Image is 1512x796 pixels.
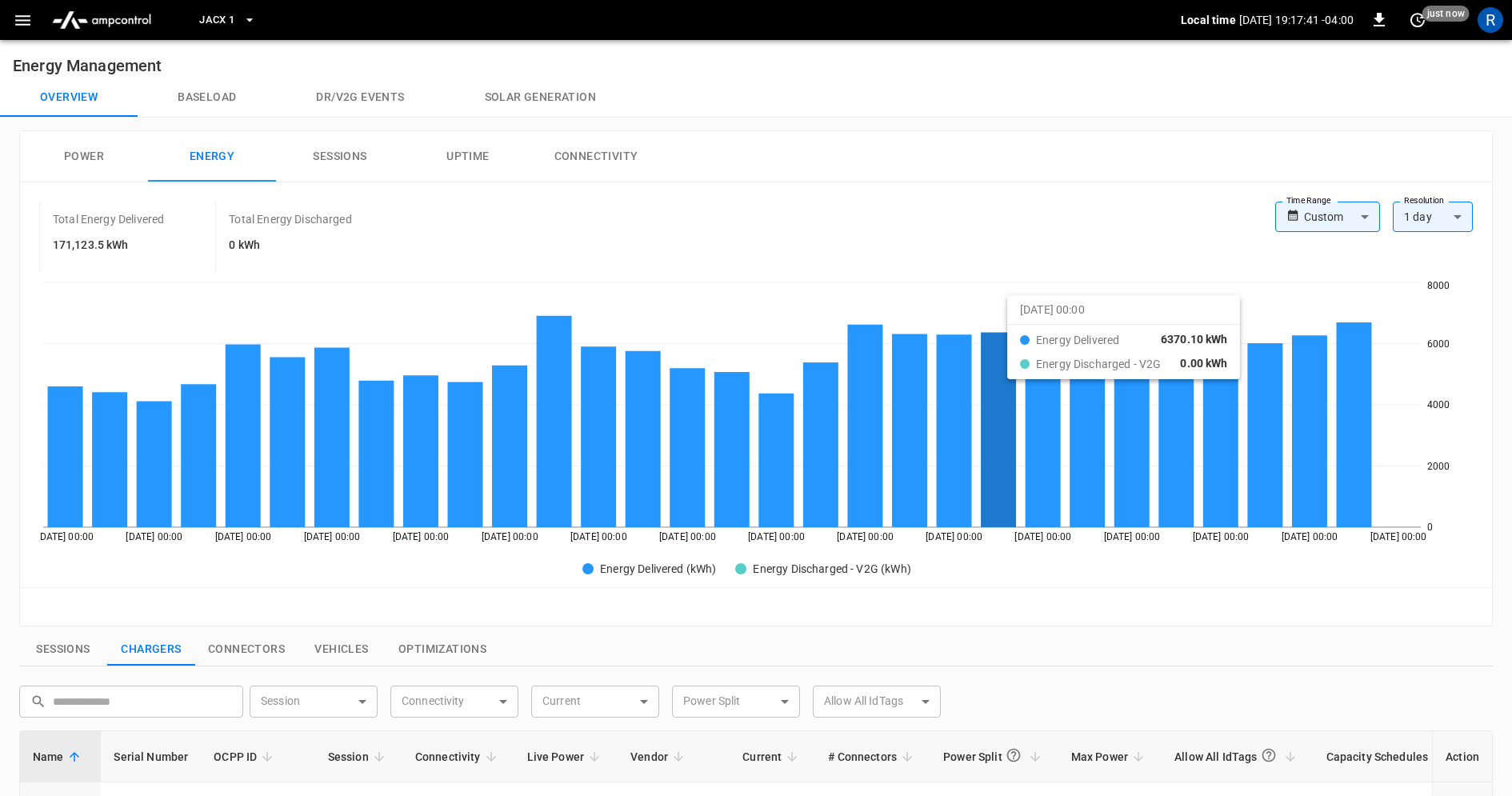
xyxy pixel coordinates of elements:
[570,531,627,542] tspan: [DATE] 00:00
[1427,522,1433,533] tspan: 0
[229,211,351,227] p: Total Energy Discharged
[229,237,351,254] h6: 0 kWh
[199,11,234,30] span: JACX 1
[1427,461,1450,472] tspan: 2000
[1014,531,1071,542] tspan: [DATE] 00:00
[1286,194,1331,207] label: Time Range
[37,531,94,542] tspan: [DATE] 00:00
[1404,194,1444,207] label: Resolution
[126,531,182,542] tspan: [DATE] 00:00
[1193,531,1250,542] tspan: [DATE] 00:00
[1071,747,1149,766] span: Max Power
[415,747,502,766] span: Connectivity
[1427,338,1450,350] tspan: 6000
[53,237,164,254] h6: 171,123.5 kWh
[1393,202,1473,232] div: 1 day
[837,531,894,542] tspan: [DATE] 00:00
[943,741,1046,772] span: Power Split
[1370,531,1427,542] tspan: [DATE] 00:00
[600,561,716,577] span: Energy Delivered (kWh)
[276,131,404,182] button: Sessions
[445,78,636,117] button: Solar generation
[1181,12,1236,28] p: Local time
[20,131,148,182] button: Power
[1405,7,1430,33] button: set refresh interval
[1282,531,1338,542] tspan: [DATE] 00:00
[659,531,716,542] tspan: [DATE] 00:00
[1104,531,1161,542] tspan: [DATE] 00:00
[107,633,195,666] button: show latest charge points
[386,633,499,666] button: show latest optimizations
[138,78,276,117] button: Baseload
[1427,280,1450,291] tspan: 8000
[926,531,982,542] tspan: [DATE] 00:00
[46,5,158,35] img: ampcontrol.io logo
[1432,731,1492,782] th: Action
[1174,741,1300,772] span: Allow All IdTags
[276,78,444,117] button: Dr/V2G events
[748,531,805,542] tspan: [DATE] 00:00
[101,731,201,782] th: Serial Number
[328,747,390,766] span: Session
[53,211,164,227] p: Total Energy Delivered
[1427,399,1450,410] tspan: 4000
[1478,7,1503,33] div: profile-icon
[630,747,689,766] span: Vendor
[193,5,262,36] button: JACX 1
[195,633,298,666] button: show latest connectors
[404,131,532,182] button: Uptime
[1422,6,1470,22] span: just now
[1314,731,1442,782] th: Capacity Schedules
[1304,202,1380,232] div: Custom
[753,561,910,577] span: Energy Discharged - V2G (kWh)
[482,531,538,542] tspan: [DATE] 00:00
[1239,12,1354,28] p: [DATE] 19:17:41 -04:00
[527,747,606,766] span: Live Power
[148,131,276,182] button: Energy
[828,747,918,766] span: # Connectors
[742,747,802,766] span: Current
[215,531,272,542] tspan: [DATE] 00:00
[214,747,278,766] span: OCPP ID
[393,531,450,542] tspan: [DATE] 00:00
[298,633,386,666] button: show latest vehicles
[532,131,660,182] button: Connectivity
[19,633,107,666] button: show latest sessions
[33,747,85,766] span: Name
[304,531,361,542] tspan: [DATE] 00:00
